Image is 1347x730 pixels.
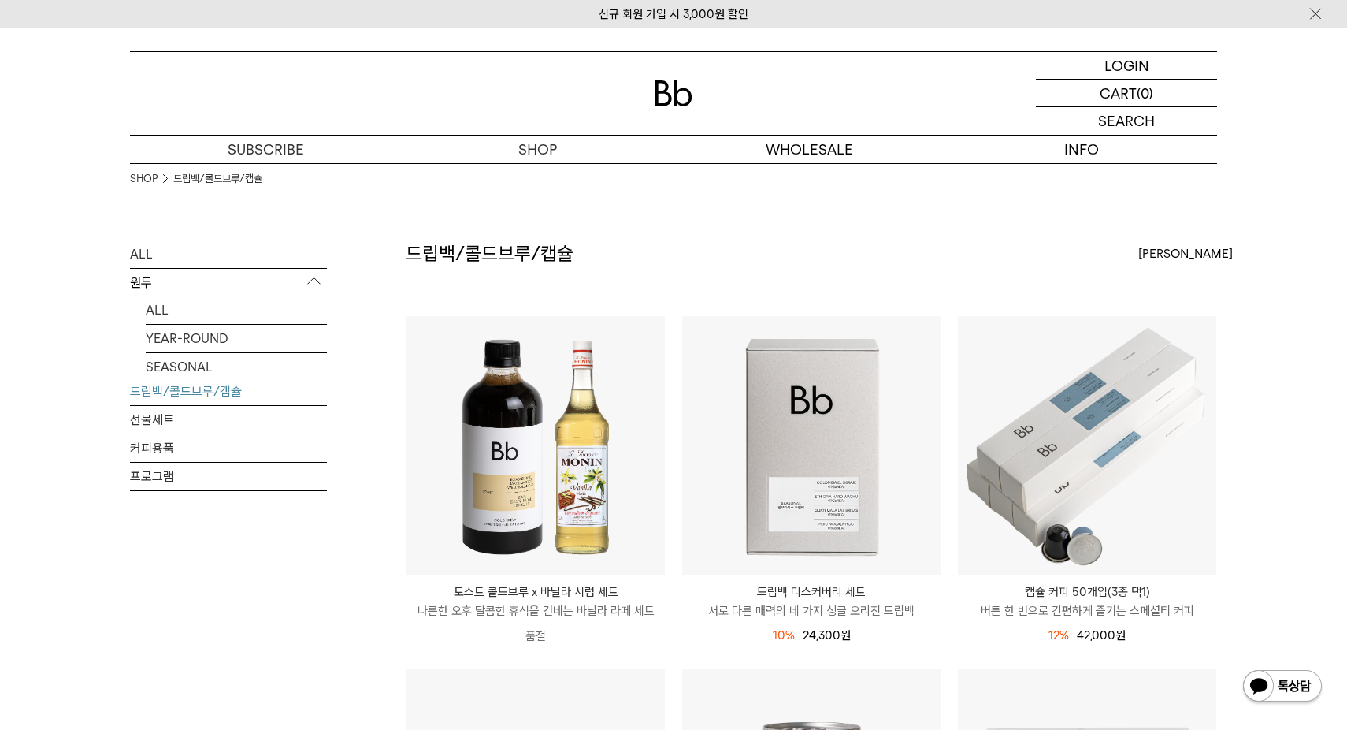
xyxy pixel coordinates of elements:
[406,316,665,575] img: 토스트 콜드브루 x 바닐라 시럽 세트
[406,602,665,620] p: 나른한 오후 달콤한 휴식을 건네는 바닐라 라떼 세트
[682,583,941,620] a: 드립백 디스커버리 세트 서로 다른 매력의 네 가지 싱글 오리진 드립백
[1098,107,1155,135] p: SEARCH
[146,353,327,381] a: SEASONAL
[599,7,748,21] a: 신규 회원 가입 시 3,000원 할인
[682,602,941,620] p: 서로 다른 매력의 네 가지 싱글 오리진 드립백
[1100,80,1137,106] p: CART
[1241,669,1323,706] img: 카카오톡 채널 1:1 채팅 버튼
[945,136,1217,163] p: INFO
[406,240,573,267] h2: 드립백/콜드브루/캡슐
[840,628,851,642] span: 원
[130,171,158,187] a: SHOP
[1036,80,1217,107] a: CART (0)
[1036,52,1217,80] a: LOGIN
[406,583,665,602] p: 토스트 콜드브루 x 바닐라 시럽 세트
[406,583,665,620] a: 토스트 콜드브루 x 바닐라 시럽 세트 나른한 오후 달콤한 휴식을 건네는 바닐라 라떼 세트
[1048,626,1069,645] div: 12%
[958,316,1216,575] img: 캡슐 커피 50개입(3종 택1)
[130,406,327,434] a: 선물세트
[958,583,1216,620] a: 캡슐 커피 50개입(3종 택1) 버튼 한 번으로 간편하게 즐기는 스페셜티 커피
[130,378,327,405] a: 드립백/콜드브루/캡슐
[682,583,941,602] p: 드립백 디스커버리 세트
[803,628,851,642] span: 24,300
[958,583,1216,602] p: 캡슐 커피 50개입(3종 택1)
[958,602,1216,620] p: 버튼 한 번으로 간편하게 즐기는 스페셜티 커피
[655,80,692,106] img: 로고
[130,240,327,268] a: ALL
[1077,628,1126,642] span: 42,000
[130,434,327,462] a: 커피용품
[1104,52,1149,79] p: LOGIN
[773,626,795,645] div: 10%
[146,325,327,352] a: YEAR-ROUND
[146,296,327,324] a: ALL
[1137,80,1153,106] p: (0)
[130,136,402,163] a: SUBSCRIBE
[1115,628,1126,642] span: 원
[130,463,327,490] a: 프로그램
[130,269,327,297] p: 원두
[682,316,941,575] img: 드립백 디스커버리 세트
[402,136,673,163] a: SHOP
[1138,244,1233,263] span: [PERSON_NAME]
[173,171,262,187] a: 드립백/콜드브루/캡슐
[673,136,945,163] p: WHOLESALE
[406,620,665,652] p: 품절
